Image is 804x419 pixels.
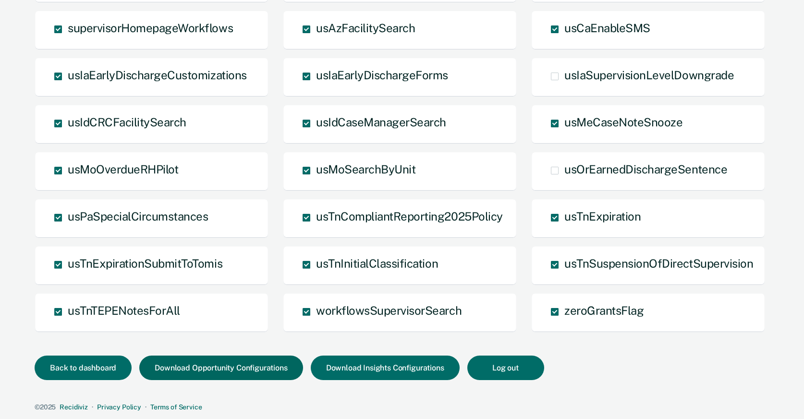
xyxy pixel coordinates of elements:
span: usTnCompliantReporting2025Policy [316,209,503,223]
span: zeroGrantsFlag [564,304,644,317]
span: © 2025 [35,403,56,411]
span: usTnInitialClassification [316,257,438,270]
span: usTnSuspensionOfDirectSupervision [564,257,753,270]
button: Download Opportunity Configurations [139,356,303,380]
span: supervisorHomepageWorkflows [68,21,233,35]
a: Back to dashboard [35,364,139,372]
span: usMoOverdueRHPilot [68,162,178,176]
span: usMeCaseNoteSnooze [564,115,682,129]
span: usTnTEPENotesForAll [68,304,180,317]
span: usIaSupervisionLevelDowngrade [564,68,734,82]
span: usTnExpirationSubmitToTomis [68,257,222,270]
a: Privacy Policy [97,403,141,411]
button: Download Insights Configurations [311,356,460,380]
span: usPaSpecialCircumstances [68,209,208,223]
span: usIdCRCFacilitySearch [68,115,186,129]
a: Terms of Service [150,403,202,411]
span: usCaEnableSMS [564,21,650,35]
button: Back to dashboard [35,356,132,380]
span: usAzFacilitySearch [316,21,415,35]
span: usIdCaseManagerSearch [316,115,446,129]
span: usIaEarlyDischargeForms [316,68,448,82]
span: usTnExpiration [564,209,641,223]
div: · · [35,403,766,411]
a: Recidiviz [60,403,88,411]
span: usOrEarnedDischargeSentence [564,162,727,176]
button: Log out [467,356,544,380]
span: usMoSearchByUnit [316,162,415,176]
span: usIaEarlyDischargeCustomizations [68,68,247,82]
span: workflowsSupervisorSearch [316,304,462,317]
